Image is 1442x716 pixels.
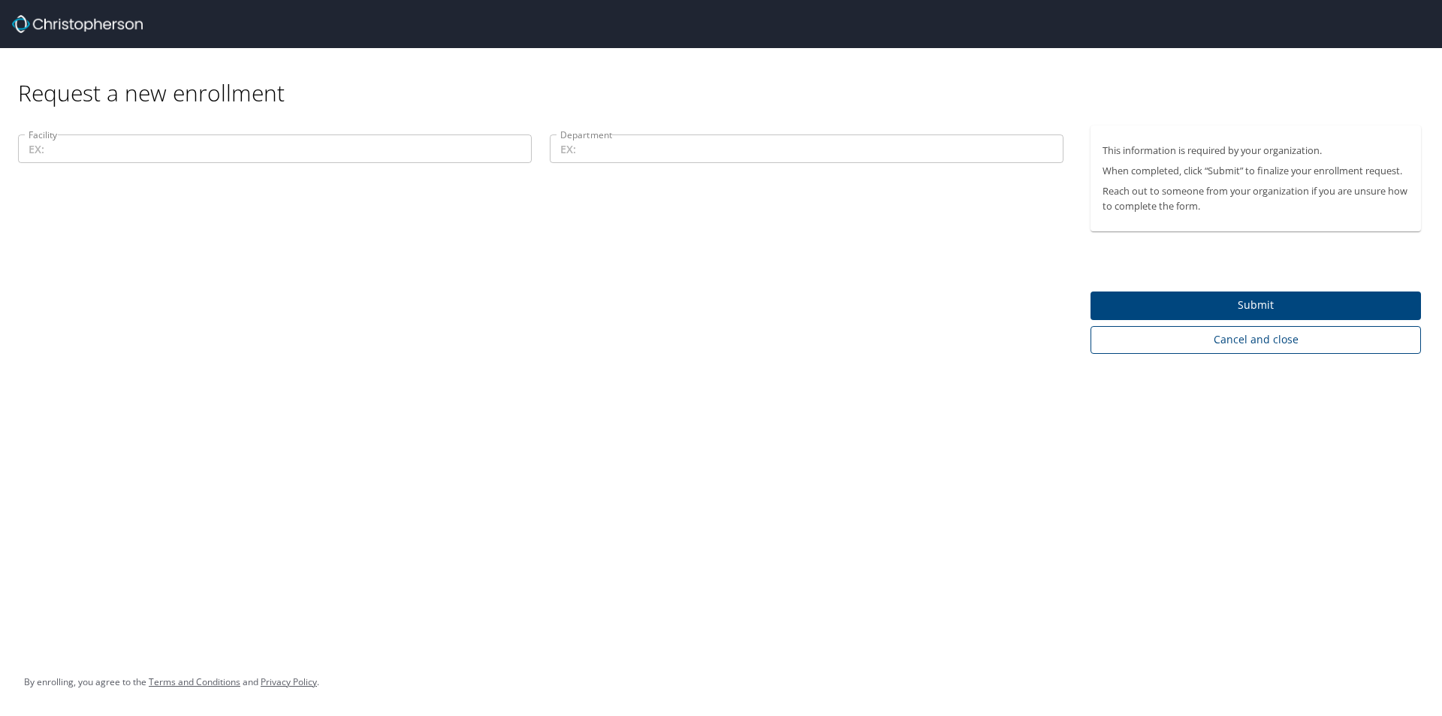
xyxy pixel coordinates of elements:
[261,675,317,688] a: Privacy Policy
[1103,144,1409,158] p: This information is required by your organization.
[1103,184,1409,213] p: Reach out to someone from your organization if you are unsure how to complete the form.
[24,663,319,701] div: By enrolling, you agree to the and .
[1091,292,1421,321] button: Submit
[1103,296,1409,315] span: Submit
[149,675,240,688] a: Terms and Conditions
[1091,326,1421,354] button: Cancel and close
[1103,331,1409,349] span: Cancel and close
[1103,164,1409,178] p: When completed, click “Submit” to finalize your enrollment request.
[550,134,1063,163] input: EX:
[18,134,532,163] input: EX:
[12,15,143,33] img: cbt logo
[18,48,1433,107] div: Request a new enrollment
